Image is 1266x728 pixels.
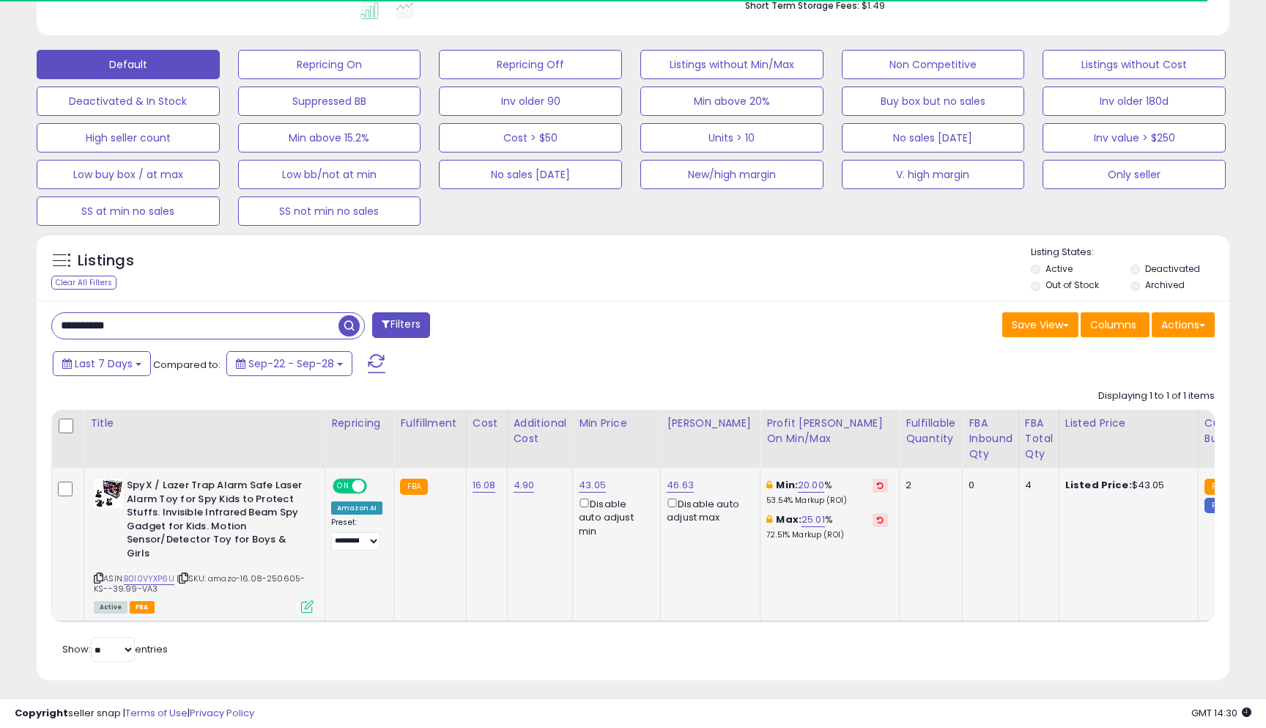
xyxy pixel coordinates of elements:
[15,706,68,720] strong: Copyright
[331,501,382,515] div: Amazon AI
[776,512,802,526] b: Max:
[579,496,649,538] div: Disable auto adjust min
[37,87,220,116] button: Deactivated & In Stock
[400,416,459,431] div: Fulfillment
[130,601,155,614] span: FBA
[1204,479,1232,495] small: FBA
[439,160,622,189] button: No sales [DATE]
[238,87,421,116] button: Suppressed BB
[842,87,1025,116] button: Buy box but no sales
[94,479,314,611] div: ASIN:
[1152,312,1215,337] button: Actions
[439,87,622,116] button: Inv older 90
[53,351,151,376] button: Last 7 Days
[78,251,134,271] h5: Listings
[127,479,305,564] b: SpyX / Lazer Trap Alarm Safe Laser Alarm Toy for Spy Kids to Protect Stuffs. Invisible Infrared B...
[94,573,305,595] span: | SKU: amazo-16.08-250605-KS--39.99-VA3
[125,706,188,720] a: Terms of Use
[766,496,888,506] p: 53.54% Markup (ROI)
[473,416,501,431] div: Cost
[969,416,1013,462] div: FBA inbound Qty
[776,478,798,492] b: Min:
[51,276,116,290] div: Clear All Filters
[1204,498,1233,513] small: FBM
[1043,87,1226,116] button: Inv older 180d
[1090,317,1136,332] span: Columns
[331,518,382,551] div: Preset:
[1025,479,1048,492] div: 4
[238,123,421,152] button: Min above 15.2%
[802,512,825,527] a: 25.01
[400,479,427,495] small: FBA
[75,356,133,371] span: Last 7 Days
[1043,123,1226,152] button: Inv value > $250
[1191,706,1251,720] span: 2025-10-6 14:30 GMT
[372,312,429,338] button: Filters
[640,123,823,152] button: Units > 10
[514,478,535,493] a: 4.90
[667,496,749,524] div: Disable auto adjust max
[439,50,622,79] button: Repricing Off
[667,478,694,493] a: 46.63
[640,87,823,116] button: Min above 20%
[640,50,823,79] button: Listings without Min/Max
[334,480,352,493] span: ON
[90,416,319,431] div: Title
[190,706,254,720] a: Privacy Policy
[94,479,123,508] img: 519ErtIo+zL._SL40_.jpg
[238,50,421,79] button: Repricing On
[1045,279,1099,291] label: Out of Stock
[1098,389,1215,403] div: Displaying 1 to 1 of 1 items
[1031,246,1229,260] p: Listing States:
[1081,312,1150,337] button: Columns
[331,416,388,431] div: Repricing
[1045,262,1073,275] label: Active
[248,356,334,371] span: Sep-22 - Sep-28
[760,410,900,468] th: The percentage added to the cost of goods (COGS) that forms the calculator for Min & Max prices.
[238,196,421,226] button: SS not min no sales
[969,479,1007,492] div: 0
[766,416,893,446] div: Profit [PERSON_NAME] on Min/Max
[365,480,388,493] span: OFF
[766,530,888,540] p: 72.51% Markup (ROI)
[798,478,824,493] a: 20.00
[842,160,1025,189] button: V. high margin
[766,513,888,540] div: %
[439,123,622,152] button: Cost > $50
[1002,312,1078,337] button: Save View
[514,416,567,446] div: Additional Cost
[667,416,754,431] div: [PERSON_NAME]
[238,160,421,189] button: Low bb/not at min
[473,478,496,493] a: 16.08
[1065,416,1192,431] div: Listed Price
[15,707,254,721] div: seller snap | |
[1065,478,1132,492] b: Listed Price:
[1065,479,1187,492] div: $43.05
[842,123,1025,152] button: No sales [DATE]
[37,123,220,152] button: High seller count
[153,358,221,372] span: Compared to:
[226,351,352,376] button: Sep-22 - Sep-28
[1043,50,1226,79] button: Listings without Cost
[37,160,220,189] button: Low buy box / at max
[766,479,888,506] div: %
[579,478,606,493] a: 43.05
[1025,416,1053,462] div: FBA Total Qty
[579,416,654,431] div: Min Price
[1145,279,1185,291] label: Archived
[62,642,168,656] span: Show: entries
[842,50,1025,79] button: Non Competitive
[37,50,220,79] button: Default
[37,196,220,226] button: SS at min no sales
[94,601,127,614] span: All listings currently available for purchase on Amazon
[1145,262,1200,275] label: Deactivated
[640,160,823,189] button: New/high margin
[1043,160,1226,189] button: Only seller
[906,416,956,446] div: Fulfillable Quantity
[906,479,951,492] div: 2
[124,573,174,585] a: B010VYXP6U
